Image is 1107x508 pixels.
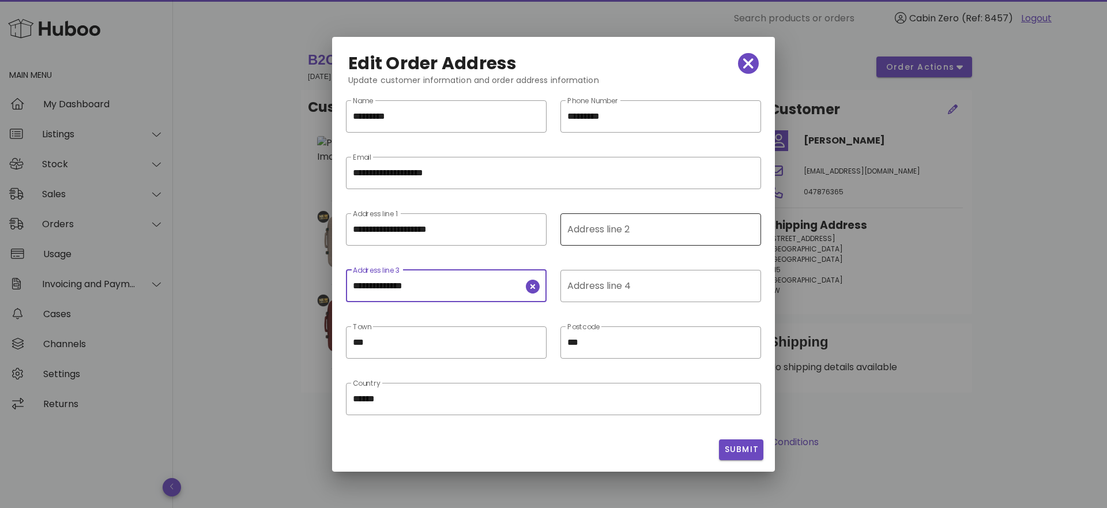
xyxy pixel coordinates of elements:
[348,54,517,73] h2: Edit Order Address
[353,210,398,219] label: Address line 1
[353,379,381,388] label: Country
[353,266,400,275] label: Address line 3
[353,323,371,332] label: Town
[724,443,759,456] span: Submit
[567,323,600,332] label: Postcode
[567,97,619,106] label: Phone Number
[353,153,371,162] label: Email
[526,280,540,293] button: clear icon
[353,97,373,106] label: Name
[339,74,768,96] div: Update customer information and order address information
[719,439,763,460] button: Submit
